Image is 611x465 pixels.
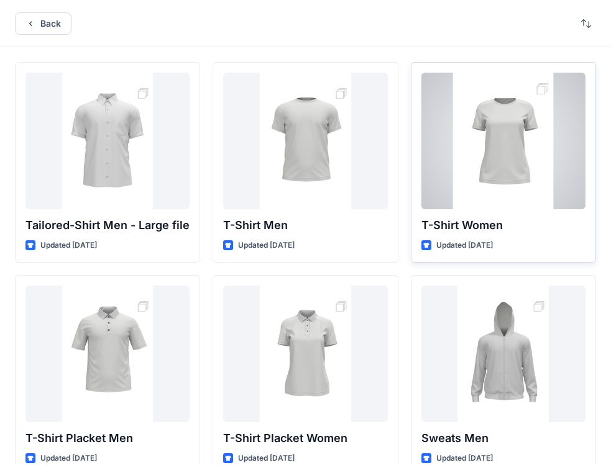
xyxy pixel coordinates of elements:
p: Updated [DATE] [40,452,97,465]
p: T-Shirt Men [223,217,387,234]
p: Updated [DATE] [238,239,295,252]
a: T-Shirt Placket Women [223,286,387,422]
button: Back [15,12,71,35]
p: Updated [DATE] [436,452,493,465]
a: Tailored-Shirt Men - Large file [25,73,190,209]
a: T-Shirt Women [421,73,586,209]
a: T-Shirt Placket Men [25,286,190,422]
p: T-Shirt Placket Men [25,430,190,447]
p: Tailored-Shirt Men - Large file [25,217,190,234]
p: T-Shirt Placket Women [223,430,387,447]
p: Updated [DATE] [238,452,295,465]
p: T-Shirt Women [421,217,586,234]
p: Updated [DATE] [436,239,493,252]
p: Sweats Men [421,430,586,447]
p: Updated [DATE] [40,239,97,252]
a: T-Shirt Men [223,73,387,209]
a: Sweats Men [421,286,586,422]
